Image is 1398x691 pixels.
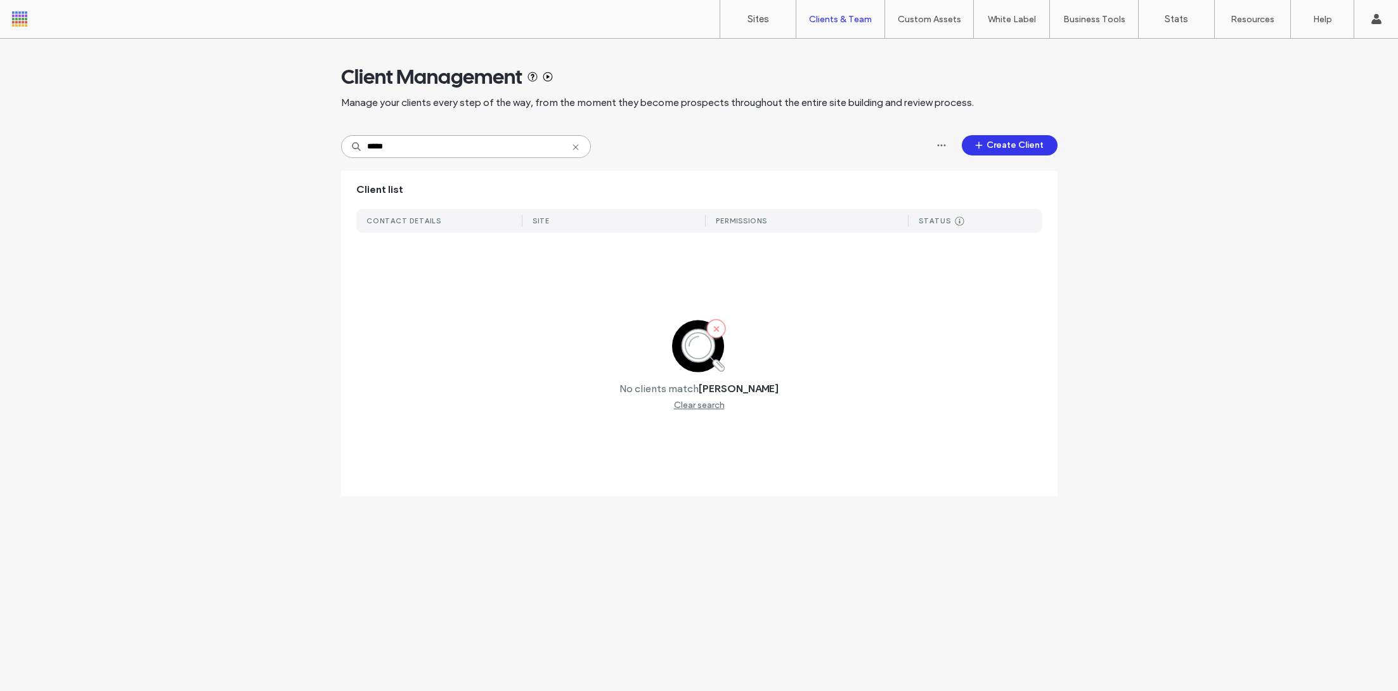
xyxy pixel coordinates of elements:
[1165,13,1188,25] label: Stats
[366,216,441,225] div: CONTACT DETAILS
[988,14,1036,25] label: White Label
[619,383,699,395] label: No clients match
[29,9,55,20] span: Help
[674,400,725,411] div: Clear search
[748,13,769,25] label: Sites
[962,135,1058,155] button: Create Client
[716,216,767,225] div: PERMISSIONS
[1063,14,1125,25] label: Business Tools
[699,383,779,395] label: [PERSON_NAME]
[1231,14,1274,25] label: Resources
[1313,14,1332,25] label: Help
[898,14,961,25] label: Custom Assets
[356,183,403,197] span: Client list
[341,64,522,89] span: Client Management
[809,14,872,25] label: Clients & Team
[919,216,951,225] div: STATUS
[341,96,974,110] span: Manage your clients every step of the way, from the moment they become prospects throughout the e...
[533,216,550,225] div: SITE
